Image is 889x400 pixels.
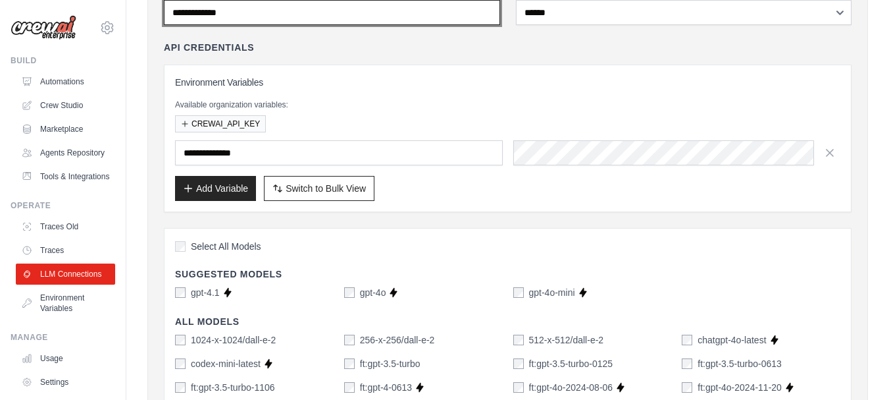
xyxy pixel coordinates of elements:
input: gpt-4o-mini [513,287,524,298]
label: codex-mini-latest [191,357,261,370]
a: Crew Studio [16,95,115,116]
a: Agents Repository [16,142,115,163]
a: Environment Variables [16,287,115,319]
a: LLM Connections [16,264,115,285]
label: ft:gpt-3.5-turbo [360,357,420,370]
input: 1024-x-1024/dall-e-2 [175,335,186,345]
h4: Suggested Models [175,268,840,281]
a: Traces [16,240,115,261]
input: 512-x-512/dall-e-2 [513,335,524,345]
input: ft:gpt-3.5-turbo-0125 [513,358,524,369]
a: Settings [16,372,115,393]
label: gpt-4o [360,286,386,299]
div: Operate [11,200,115,211]
input: gpt-4o [344,287,355,298]
input: 256-x-256/dall-e-2 [344,335,355,345]
input: ft:gpt-3.5-turbo-0613 [682,358,692,369]
span: Select All Models [191,240,261,253]
label: ft:gpt-4o-2024-08-06 [529,381,613,394]
span: Switch to Bulk View [286,182,366,195]
input: ft:gpt-4o-2024-11-20 [682,382,692,393]
a: Traces Old [16,216,115,237]
input: ft:gpt-3.5-turbo-1106 [175,382,186,393]
input: codex-mini-latest [175,358,186,369]
label: chatgpt-4o-latest [698,333,766,347]
input: ft:gpt-4-0613 [344,382,355,393]
a: Tools & Integrations [16,166,115,187]
input: Select All Models [175,241,186,252]
label: ft:gpt-3.5-turbo-1106 [191,381,275,394]
button: Add Variable [175,176,256,201]
label: gpt-4.1 [191,286,220,299]
button: CREWAI_API_KEY [175,115,266,132]
label: ft:gpt-4-0613 [360,381,412,394]
h4: API Credentials [164,41,254,54]
input: ft:gpt-4o-2024-08-06 [513,382,524,393]
label: ft:gpt-3.5-turbo-0613 [698,357,782,370]
label: gpt-4o-mini [529,286,575,299]
button: Switch to Bulk View [264,176,374,201]
input: chatgpt-4o-latest [682,335,692,345]
label: 512-x-512/dall-e-2 [529,333,604,347]
label: ft:gpt-4o-2024-11-20 [698,381,782,394]
img: Logo [11,15,76,40]
h3: Environment Variables [175,76,840,89]
input: gpt-4.1 [175,287,186,298]
p: Available organization variables: [175,100,840,110]
label: ft:gpt-3.5-turbo-0125 [529,357,613,370]
input: ft:gpt-3.5-turbo [344,358,355,369]
div: Build [11,55,115,66]
a: Usage [16,348,115,369]
label: 1024-x-1024/dall-e-2 [191,333,276,347]
label: 256-x-256/dall-e-2 [360,333,435,347]
a: Automations [16,71,115,92]
a: Marketplace [16,119,115,140]
h4: All Models [175,315,840,328]
div: Manage [11,332,115,343]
